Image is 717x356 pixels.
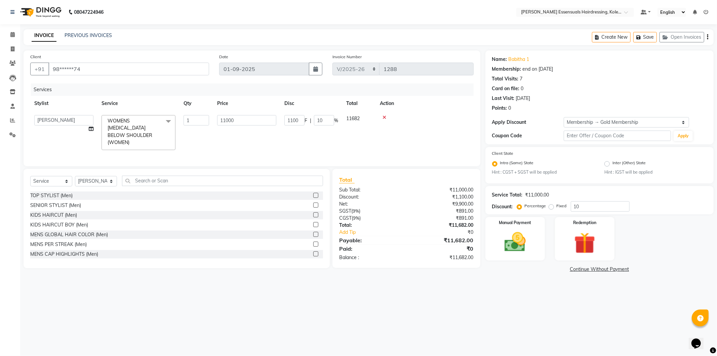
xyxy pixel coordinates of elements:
button: Apply [674,131,693,141]
div: Balance : [334,254,406,261]
img: _cash.svg [498,230,532,254]
div: Sub Total: [334,186,406,193]
label: Redemption [573,220,596,226]
label: Inter (Other) State [612,160,646,168]
div: ( ) [334,208,406,215]
th: Total [342,96,376,111]
div: ₹11,000.00 [406,186,479,193]
img: logo [17,3,63,22]
div: Total: [334,222,406,229]
label: Client State [492,150,514,156]
div: ( ) [334,215,406,222]
div: Membership: [492,66,521,73]
span: 9% [353,215,359,221]
a: Babitha 1 [509,56,529,63]
button: Save [633,32,657,42]
span: Total [339,176,355,183]
a: INVOICE [32,30,56,42]
div: ₹1,100.00 [406,193,479,201]
div: Coupon Code [492,132,564,139]
th: Stylist [30,96,97,111]
div: KIDS HAIRCUT (Men) [30,212,77,219]
div: Discount: [334,193,406,201]
label: Intra (Same) State [500,160,534,168]
div: Card on file: [492,85,520,92]
div: Payable: [334,236,406,244]
img: _gift.svg [567,230,602,256]
span: WOMENS [MEDICAL_DATA] BELOW SHOULDER (WOMEN) [108,118,152,145]
th: Price [213,96,280,111]
button: Create New [592,32,631,42]
th: Service [97,96,180,111]
label: Client [30,54,41,60]
div: 7 [520,75,523,82]
span: 11682 [346,115,360,121]
input: Search by Name/Mobile/Email/Code [48,63,209,75]
div: ₹891.00 [406,208,479,215]
span: SGST [339,208,351,214]
div: ₹11,682.00 [406,236,479,244]
div: ₹9,900.00 [406,201,479,208]
div: MENS GLOBAL HAIR COLOR (Men) [30,231,108,238]
small: Hint : IGST will be applied [604,169,707,175]
div: ₹0 [419,229,479,236]
input: Search or Scan [122,176,323,186]
span: | [310,117,311,124]
button: Open Invoices [660,32,704,42]
iframe: chat widget [689,329,710,349]
input: Enter Offer / Coupon Code [564,131,671,141]
th: Qty [180,96,213,111]
div: MENS CAP HIGHLIGHTS (Men) [30,251,98,258]
div: Net: [334,201,406,208]
div: Services [31,83,479,96]
div: 0 [509,105,511,112]
div: ₹891.00 [406,215,479,222]
div: Paid: [334,245,406,253]
label: Invoice Number [332,54,362,60]
label: Fixed [557,203,567,209]
label: Manual Payment [499,220,531,226]
div: Name: [492,56,507,63]
div: Apply Discount [492,119,564,126]
div: Service Total: [492,191,523,199]
a: Continue Without Payment [487,266,712,273]
label: Date [219,54,228,60]
small: Hint : CGST + SGST will be applied [492,169,595,175]
div: ₹11,682.00 [406,254,479,261]
div: SENIOR STYLIST (Men) [30,202,81,209]
th: Action [376,96,474,111]
div: TOP STYLIST (Men) [30,192,73,199]
div: KIDS HAIRCUT BOY (Men) [30,221,88,228]
div: Points: [492,105,507,112]
div: ₹11,000.00 [525,191,549,199]
div: Last Visit: [492,95,515,102]
div: end on [DATE] [523,66,553,73]
span: % [334,117,338,124]
span: CGST [339,215,352,221]
a: PREVIOUS INVOICES [65,32,112,38]
span: F [305,117,307,124]
div: Discount: [492,203,513,210]
th: Disc [280,96,342,111]
button: +91 [30,63,49,75]
div: 0 [521,85,524,92]
label: Percentage [525,203,546,209]
a: Add Tip [334,229,419,236]
div: ₹11,682.00 [406,222,479,229]
div: [DATE] [516,95,530,102]
div: Total Visits: [492,75,519,82]
a: x [129,139,132,145]
b: 08047224946 [74,3,104,22]
div: MENS PER STREAK (Men) [30,241,87,248]
span: 9% [353,208,359,214]
div: ₹0 [406,245,479,253]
